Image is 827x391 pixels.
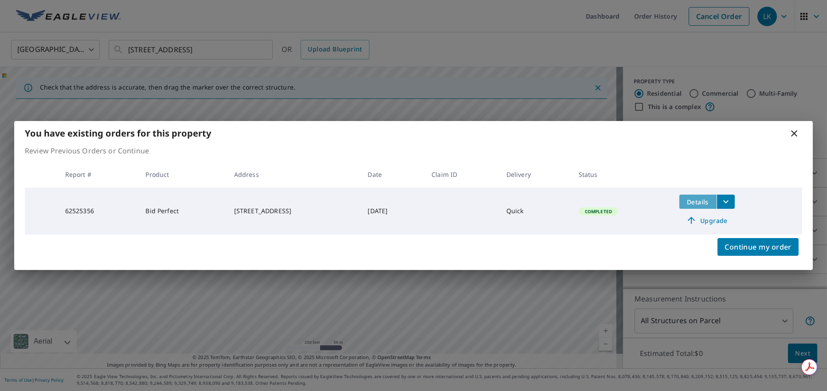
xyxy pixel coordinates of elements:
span: Details [685,198,711,206]
span: Completed [580,208,617,215]
th: Address [227,161,361,188]
div: [STREET_ADDRESS] [234,207,354,215]
span: Continue my order [725,241,792,253]
button: Continue my order [717,238,799,256]
td: Bid Perfect [138,188,227,235]
td: [DATE] [361,188,424,235]
button: filesDropdownBtn-62525356 [717,195,735,209]
b: You have existing orders for this property [25,127,211,139]
th: Delivery [499,161,572,188]
th: Date [361,161,424,188]
p: Review Previous Orders or Continue [25,145,802,156]
button: detailsBtn-62525356 [679,195,717,209]
td: 62525356 [58,188,139,235]
th: Product [138,161,227,188]
th: Claim ID [424,161,499,188]
th: Report # [58,161,139,188]
a: Upgrade [679,213,735,227]
td: Quick [499,188,572,235]
span: Upgrade [685,215,729,226]
th: Status [572,161,672,188]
